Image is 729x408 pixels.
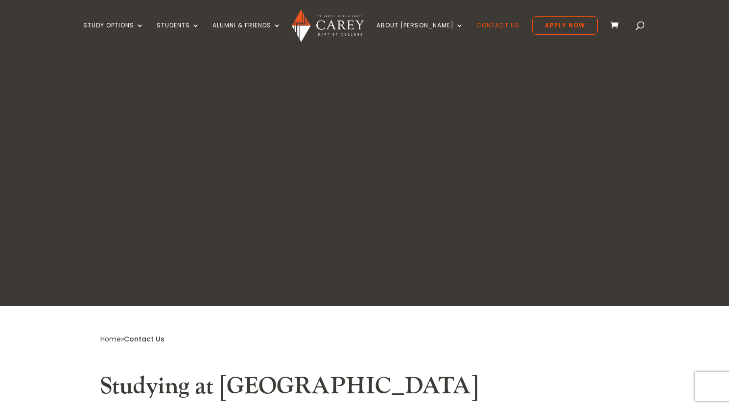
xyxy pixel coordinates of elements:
a: Study Options [83,22,144,45]
span: Contact Us [124,334,165,344]
img: Carey Baptist College [292,9,364,42]
a: Alumni & Friends [212,22,281,45]
a: Contact Us [476,22,519,45]
a: Home [100,334,121,344]
a: Students [157,22,200,45]
span: » [100,334,165,344]
a: About [PERSON_NAME] [376,22,464,45]
h2: Studying at [GEOGRAPHIC_DATA] [100,372,629,406]
a: Apply Now [532,16,598,35]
